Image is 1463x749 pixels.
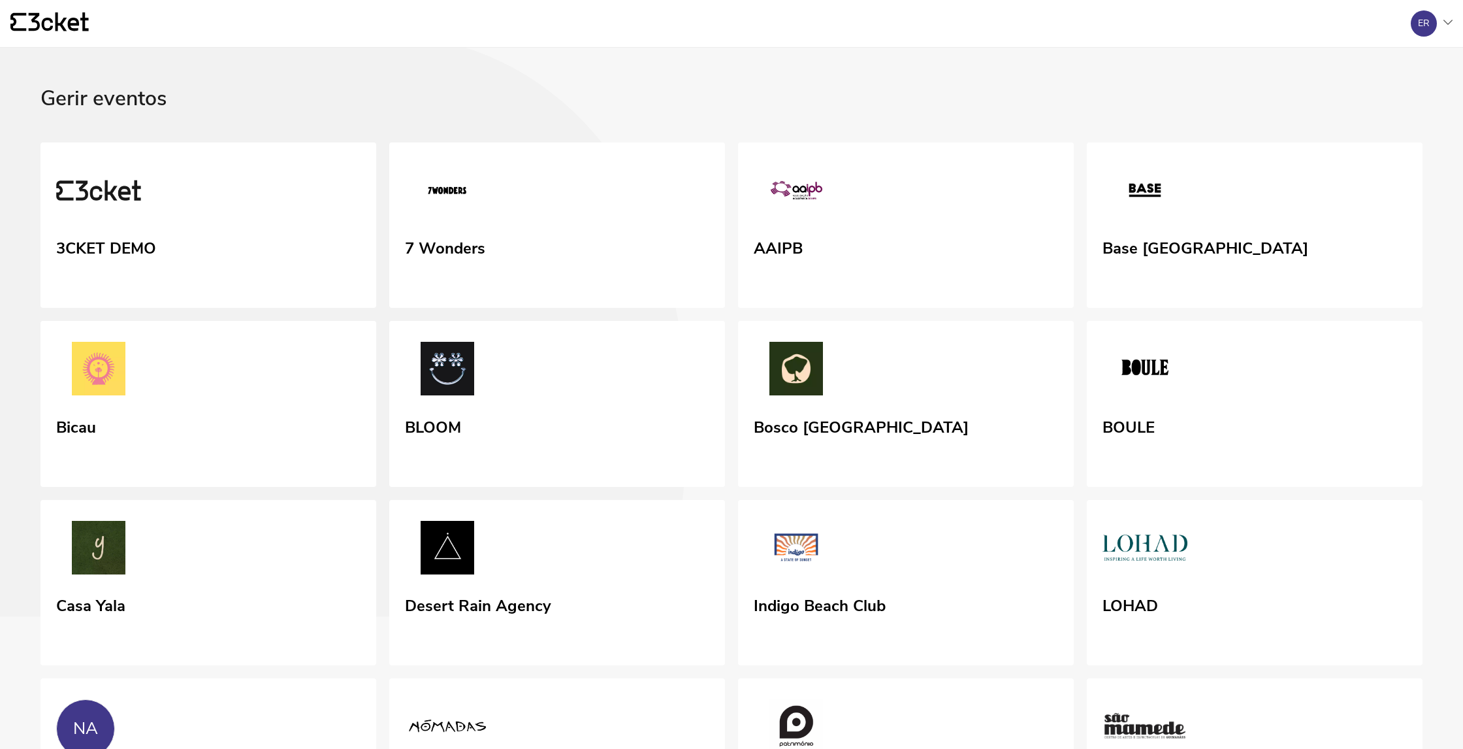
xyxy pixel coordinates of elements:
[405,592,551,616] div: Desert Rain Agency
[1087,500,1423,666] a: LOHAD LOHAD
[56,414,96,437] div: Bicau
[1087,321,1423,487] a: BOULE BOULE
[10,12,89,35] a: {' '}
[1102,414,1155,437] div: BOULE
[389,500,725,666] a: Desert Rain Agency Desert Rain Agency
[40,87,1423,142] div: Gerir eventos
[405,235,485,258] div: 7 Wonders
[738,500,1074,666] a: Indigo Beach Club Indigo Beach Club
[56,163,141,222] img: 3CKET DEMO
[40,500,376,666] a: Casa Yala Casa Yala
[40,142,376,308] a: 3CKET DEMO 3CKET DEMO
[56,592,125,616] div: Casa Yala
[1418,18,1430,29] div: ER
[1102,342,1187,401] img: BOULE
[40,321,376,487] a: Bicau Bicau
[754,235,803,258] div: AAIPB
[405,414,461,437] div: BLOOM
[754,414,969,437] div: Bosco [GEOGRAPHIC_DATA]
[738,321,1074,487] a: Bosco Porto Bosco [GEOGRAPHIC_DATA]
[754,592,886,616] div: Indigo Beach Club
[1087,142,1423,308] a: Base Porto Base [GEOGRAPHIC_DATA]
[405,342,490,401] img: BLOOM
[738,142,1074,308] a: AAIPB AAIPB
[389,321,725,487] a: BLOOM BLOOM
[389,142,725,308] a: 7 Wonders 7 Wonders
[10,13,26,31] g: {' '}
[754,163,839,222] img: AAIPB
[56,235,156,258] div: 3CKET DEMO
[405,521,490,580] img: Desert Rain Agency
[1102,521,1187,580] img: LOHAD
[1102,163,1187,222] img: Base Porto
[56,521,141,580] img: Casa Yala
[1102,235,1308,258] div: Base [GEOGRAPHIC_DATA]
[73,719,98,739] div: NA
[405,163,490,222] img: 7 Wonders
[56,342,141,401] img: Bicau
[754,342,839,401] img: Bosco Porto
[1102,592,1158,616] div: LOHAD
[754,521,839,580] img: Indigo Beach Club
